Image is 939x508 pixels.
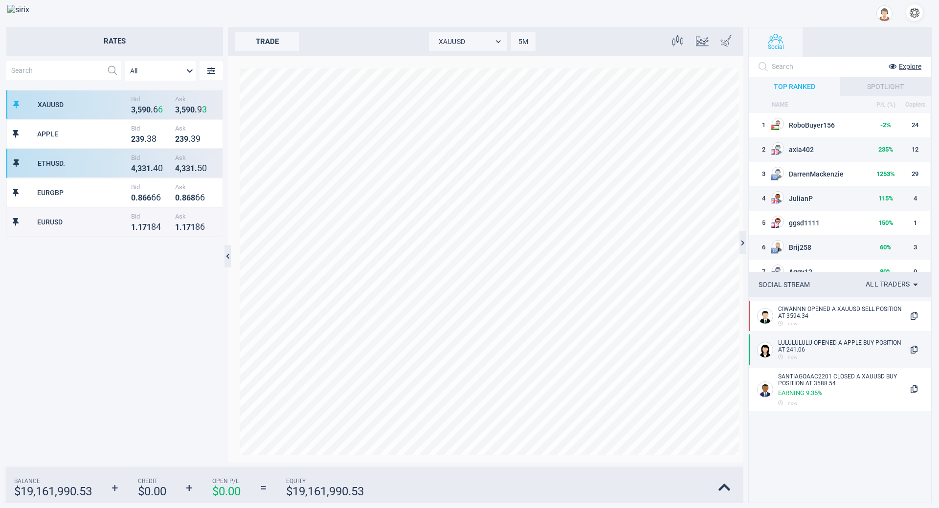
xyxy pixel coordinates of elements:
[7,5,61,14] img: sirix
[38,159,129,167] div: ETHUSD.
[131,95,170,103] span: Bid
[771,198,779,203] img: US flag
[181,105,186,114] strong: 5
[138,193,142,202] strong: 8
[153,163,158,173] strong: 4
[140,134,144,144] strong: 9
[175,154,214,161] span: Ask
[880,121,891,129] strong: -2 %
[759,281,810,288] div: SOCIAL STREAM
[749,162,930,186] tr: 3EU flagDarrenMackenzie1253%29
[195,192,200,202] strong: 6
[179,164,181,173] strong: ,
[771,96,872,113] th: NAME
[260,481,267,495] strong: =
[749,186,771,211] td: 4
[144,134,147,144] strong: .
[190,105,195,114] strong: 0
[186,164,190,173] strong: 3
[200,192,205,202] strong: 6
[175,213,214,220] span: Ask
[175,95,214,103] span: Ask
[135,222,138,232] strong: .
[202,163,207,173] strong: 0
[195,221,200,232] strong: 8
[872,96,900,113] th: P/L (%)
[175,134,179,144] strong: 2
[138,485,166,498] strong: $ 0.00
[899,63,921,70] span: Explore
[771,222,779,228] img: US flag
[900,186,930,211] td: 4
[771,113,872,137] td: RoboBuyer156
[184,134,188,144] strong: 9
[131,154,170,161] span: Bid
[137,164,142,173] strong: 3
[900,235,930,260] td: 3
[771,235,872,260] td: Brij258
[142,164,146,173] strong: 3
[900,137,930,162] td: 12
[880,268,892,275] strong: 80 %
[181,164,186,173] strong: 3
[151,164,153,173] strong: .
[142,193,147,202] strong: 6
[182,193,186,202] strong: 8
[749,27,803,57] button: Social
[125,61,196,81] div: All
[151,221,156,232] strong: 8
[6,90,223,462] div: grid
[135,164,137,173] strong: ,
[131,125,170,132] span: Bid
[131,222,135,232] strong: 1
[37,218,129,226] div: EURUSD
[186,222,191,232] strong: 7
[900,96,930,113] th: Copiers
[190,164,195,173] strong: 1
[131,134,135,144] strong: 2
[771,125,779,130] img: PS flag
[179,222,182,232] strong: .
[778,354,904,360] div: now
[186,105,190,114] strong: 9
[112,481,118,495] strong: +
[195,105,197,114] strong: .
[186,193,191,202] strong: 6
[768,44,784,50] span: Social
[876,170,895,177] strong: 1253 %
[175,105,179,114] strong: 3
[749,260,771,284] td: 7
[881,59,921,74] button: Explore
[749,235,771,260] td: 6
[771,260,872,284] td: Aggy12
[749,137,771,162] td: 2
[147,193,151,202] strong: 6
[878,219,894,226] strong: 150 %
[511,32,536,51] div: 5M
[286,478,364,485] span: Equity
[235,32,299,51] div: trade
[900,260,930,284] td: 0
[147,133,152,144] strong: 3
[158,104,163,114] strong: 6
[778,400,904,406] div: now
[6,61,103,80] input: Search
[772,59,856,74] input: Search
[37,189,129,197] div: EURGBP
[771,186,872,211] td: JulianP
[771,174,779,181] img: EU flag
[131,105,135,114] strong: 3
[131,183,170,191] span: Bid
[191,222,195,232] strong: 1
[749,113,771,137] td: 1
[175,183,214,191] span: Ask
[771,211,872,235] td: ggsd1111
[197,104,202,114] strong: 9
[749,235,930,260] tr: 6EU flagBrij25860%3
[131,193,135,202] strong: 0
[158,163,163,173] strong: 0
[878,195,894,202] strong: 115 %
[138,478,166,485] span: Credit
[196,133,201,144] strong: 9
[146,105,151,114] strong: 0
